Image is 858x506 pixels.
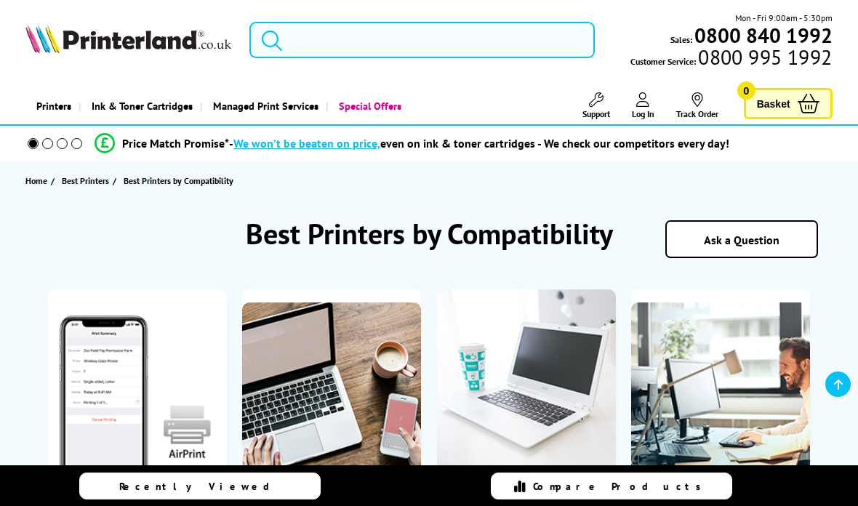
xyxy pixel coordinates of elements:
span: Support [582,108,610,119]
a: Ink & Toner Cartridges [79,87,200,124]
img: The Best Chromebook Compatible Printers [437,289,616,468]
span: Mon - Fri 9:00am - 5:30pm [735,11,833,25]
a: Compare Products [491,473,732,499]
img: Windows 11 Compatible Printers [631,302,810,481]
a: Printers [25,87,79,124]
a: Ask a Question [704,233,779,247]
a: Home [25,173,51,188]
img: Best Wireless Printers [242,302,421,481]
span: 0 [737,81,755,100]
span: Best Printers by Compatibility [124,173,233,188]
span: Recently Viewed [119,480,284,493]
span: We won’t be beaten on price, [233,136,380,150]
a: Managed Print Services [200,87,326,124]
span: 0800 995 1992 [696,50,832,64]
a: Special Offers [326,87,409,124]
a: Track Order [676,92,718,119]
a: 0800 840 1992 [692,28,833,42]
a: Basket 0 [744,88,833,119]
a: Log In [632,92,654,119]
b: 0800 840 1992 [694,22,833,49]
span: Basket [757,94,790,113]
span: Home [25,173,47,188]
a: Printerland Logo [25,24,231,56]
a: Recently Viewed [79,473,321,499]
img: Best Airprint Printers [48,316,227,494]
span: Compare Products [533,480,709,493]
a: Support [582,92,610,119]
span: Log In [632,108,654,119]
img: Printerland Logo [25,24,231,53]
span: Price Match Promise* [122,136,229,150]
a: Best Printers [62,173,113,188]
span: Best Printers [62,173,109,188]
span: Ink & Toner Cartridges [92,87,193,124]
li: modal_Promise [7,131,817,156]
h1: Best Printers by Compatibility [40,214,817,252]
span: Sales: [670,33,692,47]
div: - even on ink & toner cartridges - We check our competitors every day! [229,136,729,150]
span: Customer Service: [630,50,832,68]
a: Best Printers by Compatibility [124,173,237,188]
